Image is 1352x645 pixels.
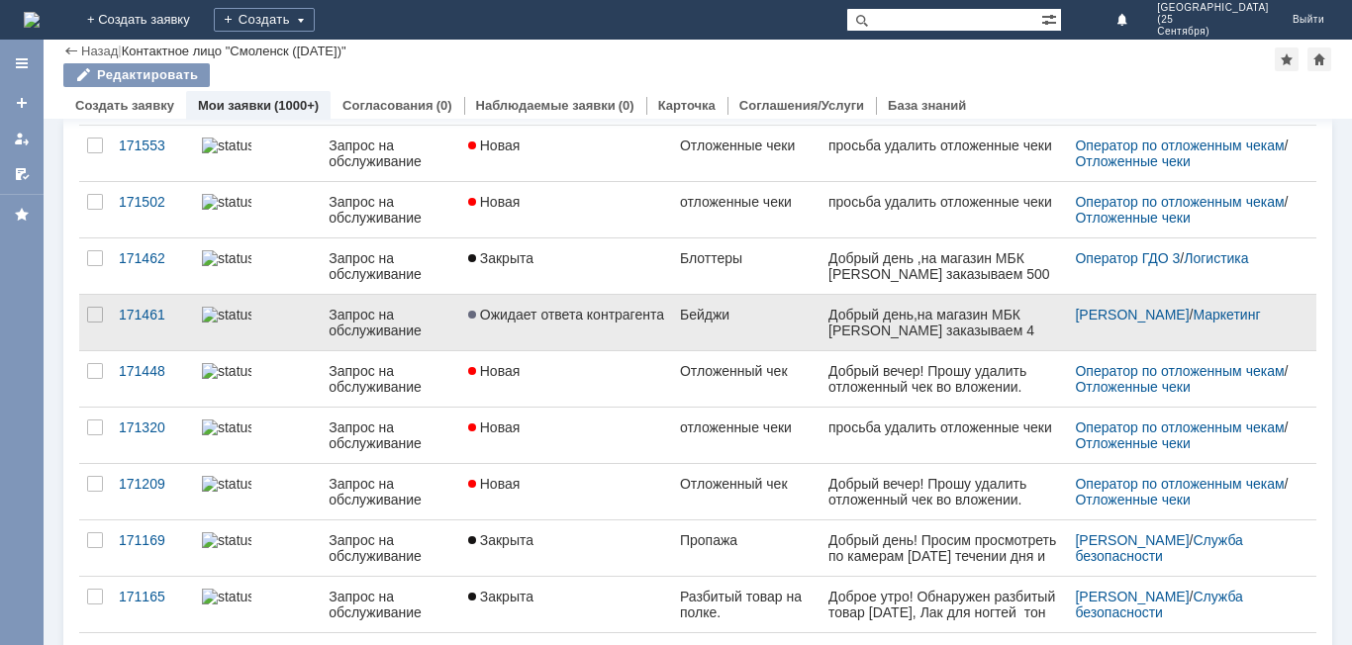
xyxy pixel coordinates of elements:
[460,408,672,463] a: Новая
[1307,47,1331,71] div: Сделать домашней страницей
[468,307,664,322] span: Ожидает ответа контрагента
[321,351,459,407] a: Запрос на обслуживание
[198,98,271,113] a: Мои заявки
[119,363,186,379] div: 171448
[329,589,451,620] div: Запрос на обслуживание
[214,8,315,32] div: Создать
[680,307,813,322] div: Бейджи
[1075,419,1293,451] div: /
[1075,194,1293,226] div: /
[468,363,521,379] span: Новая
[75,98,174,113] a: Создать заявку
[329,307,451,338] div: Запрос на обслуживание
[468,476,521,492] span: Новая
[202,194,251,210] img: statusbar-100 (1).png
[1157,26,1269,38] span: Сентября)
[119,250,186,266] div: 171462
[329,532,451,564] div: Запрос на обслуживание
[672,126,821,181] a: Отложенные чеки
[680,419,813,435] div: отложенные чеки
[321,182,459,237] a: Запрос на обслуживание
[122,44,346,58] div: Контактное лицо "Смоленск ([DATE])"
[1075,532,1189,548] a: [PERSON_NAME]
[119,589,186,604] div: 171165
[680,476,813,492] div: Отложенный чек
[329,194,451,226] div: Запрос на обслуживание
[460,238,672,294] a: Закрыта
[1075,532,1246,564] a: Служба безопасности
[1075,138,1293,169] div: /
[1075,532,1293,564] div: /
[111,182,194,237] a: 171502
[619,98,634,113] div: (0)
[1041,9,1061,28] span: Расширенный поиск
[119,138,186,153] div: 171553
[119,194,186,210] div: 171502
[111,520,194,576] a: 171169
[202,419,251,435] img: statusbar-100 (1).png
[460,126,672,181] a: Новая
[194,520,321,576] a: statusbar-100 (1).png
[1075,419,1284,435] a: Оператор по отложенным чекам
[1075,210,1190,226] a: Отложенные чеки
[202,589,251,604] img: statusbar-25 (1).png
[329,419,451,451] div: Запрос на обслуживание
[1275,47,1299,71] div: Добавить в избранное
[321,238,459,294] a: Запрос на обслуживание
[202,250,251,266] img: statusbar-100 (1).png
[1075,250,1180,266] a: Оператор ГДО 3
[194,182,321,237] a: statusbar-100 (1).png
[111,408,194,463] a: 171320
[1075,194,1284,210] a: Оператор по отложенным чекам
[672,182,821,237] a: отложенные чеки
[888,98,966,113] a: База знаний
[680,250,813,266] div: Блоттеры
[436,98,452,113] div: (0)
[202,138,251,153] img: statusbar-100 (1).png
[460,464,672,519] a: Новая
[321,464,459,519] a: Запрос на обслуживание
[672,295,821,350] a: Бейджи
[672,577,821,632] a: Разбитый товар на полке.
[24,12,40,28] a: Перейти на домашнюю страницу
[202,363,251,379] img: statusbar-100 (1).png
[321,520,459,576] a: Запрос на обслуживание
[468,194,521,210] span: Новая
[321,295,459,350] a: Запрос на обслуживание
[1184,250,1248,266] a: Логистика
[118,43,121,57] div: |
[329,476,451,507] div: Запрос на обслуживание
[1075,250,1293,266] div: /
[119,307,186,322] div: 171461
[658,98,716,113] a: Карточка
[1075,363,1293,395] div: /
[6,123,38,154] a: Мои заявки
[1193,307,1260,322] a: Маркетинг
[202,307,251,322] img: statusbar-100 (1).png
[119,419,186,435] div: 171320
[111,126,194,181] a: 171553
[111,577,194,632] a: 171165
[321,126,459,181] a: Запрос на обслуживание
[460,182,672,237] a: Новая
[468,589,533,604] span: Закрыта
[274,98,319,113] div: (1000+)
[460,351,672,407] a: Новая
[680,363,813,379] div: Отложенный чек
[468,250,533,266] span: Закрыта
[468,138,521,153] span: Новая
[1075,476,1284,492] a: Оператор по отложенным чекам
[329,250,451,282] div: Запрос на обслуживание
[194,126,321,181] a: statusbar-100 (1).png
[321,408,459,463] a: Запрос на обслуживание
[24,12,40,28] img: logo
[111,295,194,350] a: 171461
[460,577,672,632] a: Закрыта
[1075,589,1293,620] div: /
[460,295,672,350] a: Ожидает ответа контрагента
[672,238,821,294] a: Блоттеры
[194,238,321,294] a: statusbar-100 (1).png
[1075,307,1293,322] div: /
[6,158,38,190] a: Мои согласования
[460,520,672,576] a: Закрыта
